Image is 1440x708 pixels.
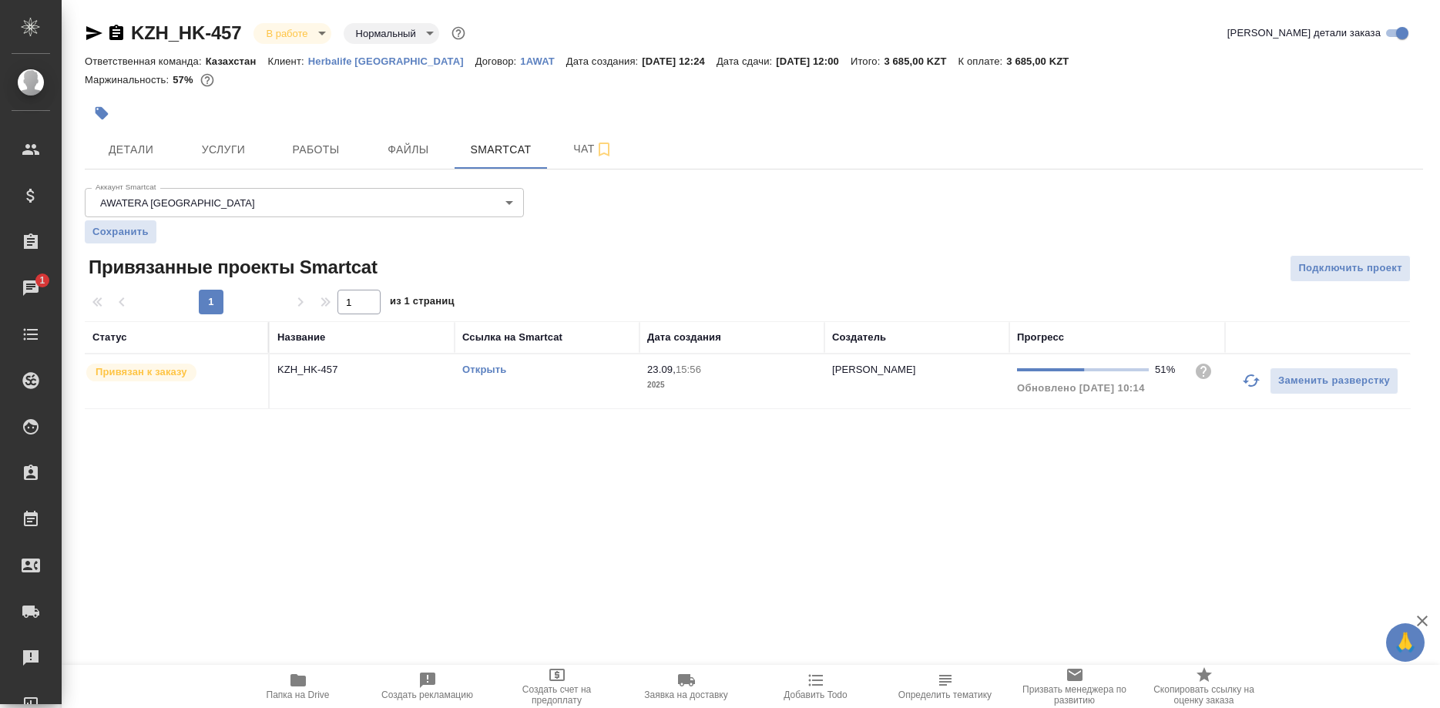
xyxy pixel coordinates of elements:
span: Подключить проект [1298,260,1402,277]
p: Herbalife [GEOGRAPHIC_DATA] [308,55,475,67]
span: Работы [279,140,353,159]
p: 57% [173,74,196,86]
button: Скопировать ссылку [107,24,126,42]
span: Услуги [186,140,260,159]
p: Ответственная команда: [85,55,206,67]
p: KZH_HK-457 [277,362,447,377]
p: 3 685,00 KZT [884,55,958,67]
div: 51% [1155,362,1182,377]
span: Привязанные проекты Smartcat [85,255,378,280]
span: Smartcat [464,140,538,159]
p: Дата создания: [566,55,642,67]
p: 1AWAT [520,55,566,67]
button: AWATERA [GEOGRAPHIC_DATA] [96,196,260,210]
p: [DATE] 12:00 [776,55,851,67]
p: 3 685,00 KZT [1006,55,1080,67]
p: [PERSON_NAME] [832,364,916,375]
button: Скопировать ссылку для ЯМессенджера [85,24,103,42]
span: 🙏 [1392,626,1418,659]
p: Дата сдачи: [717,55,776,67]
button: Добавить тэг [85,96,119,130]
a: Herbalife [GEOGRAPHIC_DATA] [308,54,475,67]
button: Подключить проект [1290,255,1411,282]
p: Клиент: [267,55,307,67]
a: 1AWAT [520,54,566,67]
button: Обновить прогресс [1233,362,1270,399]
p: 2025 [647,377,817,393]
p: [DATE] 12:24 [642,55,717,67]
button: 217.41 RUB; 0.00 KZT; [197,70,217,90]
span: Обновлено [DATE] 10:14 [1017,382,1145,394]
button: 🙏 [1386,623,1425,662]
span: 1 [30,273,54,288]
span: Чат [556,139,630,159]
div: Прогресс [1017,330,1064,345]
p: 15:56 [676,364,701,375]
a: 1 [4,269,58,307]
p: К оплате: [958,55,1007,67]
div: В работе [344,23,439,44]
div: Дата создания [647,330,721,345]
a: Открыть [462,364,506,375]
p: Итого: [851,55,884,67]
span: Заменить разверстку [1278,372,1390,390]
p: Маржинальность: [85,74,173,86]
p: Договор: [475,55,521,67]
div: Ссылка на Smartcat [462,330,562,345]
svg: Подписаться [595,140,613,159]
p: Привязан к заказу [96,364,187,380]
div: Статус [92,330,127,345]
button: Сохранить [85,220,156,243]
p: Казахстан [206,55,268,67]
div: AWATERA [GEOGRAPHIC_DATA] [85,188,524,217]
span: [PERSON_NAME] детали заказа [1227,25,1381,41]
button: Нормальный [351,27,421,40]
span: Сохранить [92,224,149,240]
a: KZH_HK-457 [131,22,241,43]
span: Файлы [371,140,445,159]
span: Детали [94,140,168,159]
button: В работе [261,27,312,40]
span: из 1 страниц [390,292,455,314]
div: В работе [253,23,331,44]
div: Создатель [832,330,886,345]
button: Заменить разверстку [1270,367,1398,394]
div: Название [277,330,325,345]
p: 23.09, [647,364,676,375]
button: Доп статусы указывают на важность/срочность заказа [448,23,468,43]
